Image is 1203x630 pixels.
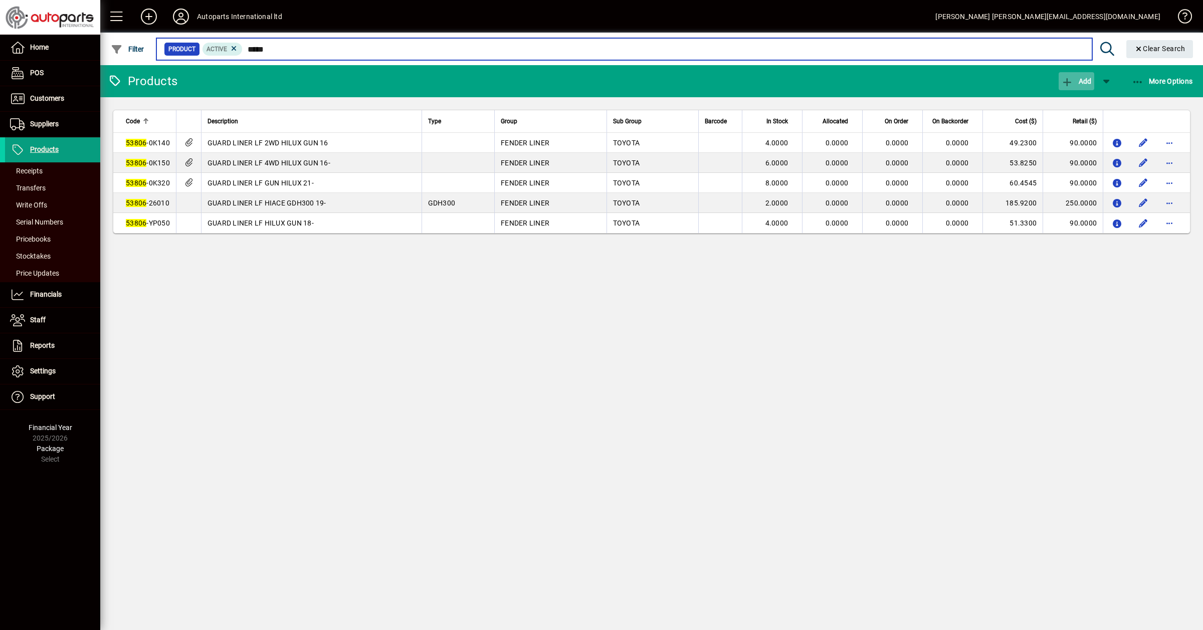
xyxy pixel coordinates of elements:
[10,252,51,260] span: Stocktakes
[1043,193,1103,213] td: 250.0000
[5,282,100,307] a: Financials
[501,159,549,167] span: FENDER LINER
[133,8,165,26] button: Add
[5,86,100,111] a: Customers
[765,219,788,227] span: 4.0000
[126,139,170,147] span: -0K140
[1129,72,1195,90] button: More Options
[1134,45,1185,53] span: Clear Search
[1135,175,1151,191] button: Edit
[501,179,549,187] span: FENDER LINER
[886,219,909,227] span: 0.0000
[501,139,549,147] span: FENDER LINER
[30,367,56,375] span: Settings
[826,199,849,207] span: 0.0000
[1126,40,1193,58] button: Clear
[126,159,146,167] em: 53806
[946,199,969,207] span: 0.0000
[208,219,314,227] span: GUARD LINER LF HILUX GUN 18-
[765,139,788,147] span: 4.0000
[501,116,600,127] div: Group
[197,9,282,25] div: Autoparts International ltd
[1059,72,1094,90] button: Add
[1043,173,1103,193] td: 90.0000
[886,159,909,167] span: 0.0000
[826,139,849,147] span: 0.0000
[982,153,1043,173] td: 53.8250
[823,116,848,127] span: Allocated
[5,308,100,333] a: Staff
[5,265,100,282] a: Price Updates
[982,173,1043,193] td: 60.4545
[5,333,100,358] a: Reports
[929,116,977,127] div: On Backorder
[5,35,100,60] a: Home
[108,73,177,89] div: Products
[126,199,146,207] em: 53806
[501,116,517,127] span: Group
[1161,175,1177,191] button: More options
[208,116,416,127] div: Description
[1135,155,1151,171] button: Edit
[126,199,169,207] span: -26010
[946,219,969,227] span: 0.0000
[886,179,909,187] span: 0.0000
[10,201,47,209] span: Write Offs
[5,61,100,86] a: POS
[10,184,46,192] span: Transfers
[30,341,55,349] span: Reports
[30,145,59,153] span: Products
[1043,153,1103,173] td: 90.0000
[613,116,642,127] span: Sub Group
[886,199,909,207] span: 0.0000
[1161,195,1177,211] button: More options
[30,69,44,77] span: POS
[613,219,640,227] span: TOYOTA
[208,116,238,127] span: Description
[126,116,140,127] span: Code
[5,112,100,137] a: Suppliers
[1061,77,1091,85] span: Add
[946,179,969,187] span: 0.0000
[826,159,849,167] span: 0.0000
[946,139,969,147] span: 0.0000
[826,219,849,227] span: 0.0000
[826,179,849,187] span: 0.0000
[885,116,908,127] span: On Order
[869,116,917,127] div: On Order
[5,196,100,214] a: Write Offs
[208,139,328,147] span: GUARD LINER LF 2WD HILUX GUN 16
[208,159,330,167] span: GUARD LINER LF 4WD HILUX GUN 16-
[10,235,51,243] span: Pricebooks
[1161,135,1177,151] button: More options
[613,179,640,187] span: TOYOTA
[613,199,640,207] span: TOYOTA
[765,159,788,167] span: 6.0000
[428,116,489,127] div: Type
[10,269,59,277] span: Price Updates
[428,199,456,207] span: GDH300
[165,8,197,26] button: Profile
[1043,133,1103,153] td: 90.0000
[982,133,1043,153] td: 49.2300
[428,116,441,127] span: Type
[108,40,147,58] button: Filter
[946,159,969,167] span: 0.0000
[126,179,170,187] span: -0K320
[126,159,170,167] span: -0K150
[5,384,100,409] a: Support
[5,231,100,248] a: Pricebooks
[126,219,170,227] span: -YP050
[126,116,170,127] div: Code
[886,139,909,147] span: 0.0000
[748,116,797,127] div: In Stock
[1135,135,1151,151] button: Edit
[5,162,100,179] a: Receipts
[208,179,314,187] span: GUARD LINER LF GUN HILUX 21-
[1135,195,1151,211] button: Edit
[207,46,227,53] span: Active
[613,139,640,147] span: TOYOTA
[126,139,146,147] em: 53806
[1161,215,1177,231] button: More options
[765,179,788,187] span: 8.0000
